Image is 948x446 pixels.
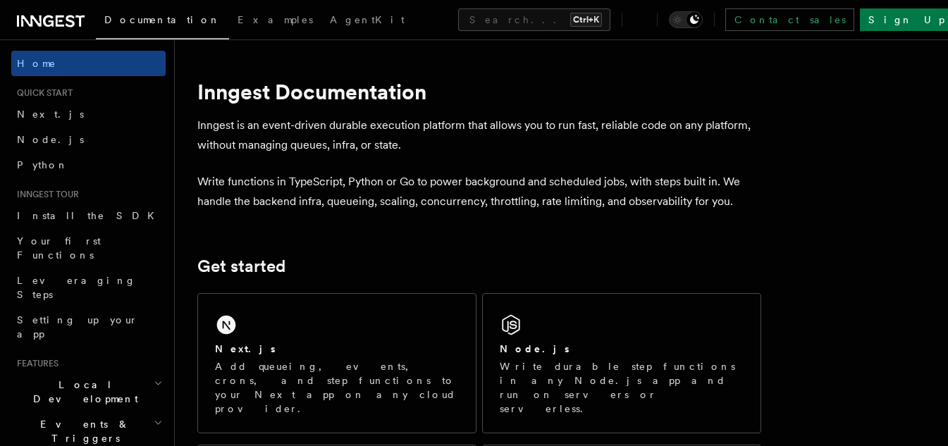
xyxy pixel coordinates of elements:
span: Leveraging Steps [17,275,136,300]
a: Home [11,51,166,76]
a: Next.jsAdd queueing, events, crons, and step functions to your Next app on any cloud provider. [197,293,476,433]
p: Write durable step functions in any Node.js app and run on servers or serverless. [500,359,744,416]
span: Events & Triggers [11,417,154,445]
a: Examples [229,4,321,38]
span: Documentation [104,14,221,25]
a: Setting up your app [11,307,166,347]
span: Setting up your app [17,314,138,340]
h2: Next.js [215,342,276,356]
p: Write functions in TypeScript, Python or Go to power background and scheduled jobs, with steps bu... [197,172,761,211]
span: Node.js [17,134,84,145]
span: Quick start [11,87,73,99]
span: Install the SDK [17,210,163,221]
a: Your first Functions [11,228,166,268]
a: Install the SDK [11,203,166,228]
a: Contact sales [725,8,854,31]
span: Your first Functions [17,235,101,261]
a: Get started [197,256,285,276]
span: Next.js [17,109,84,120]
span: AgentKit [330,14,405,25]
button: Local Development [11,372,166,411]
span: Python [17,159,68,171]
button: Toggle dark mode [669,11,703,28]
a: Node.jsWrite durable step functions in any Node.js app and run on servers or serverless. [482,293,761,433]
span: Examples [238,14,313,25]
button: Search...Ctrl+K [458,8,610,31]
span: Local Development [11,378,154,406]
span: Inngest tour [11,189,79,200]
a: Next.js [11,101,166,127]
a: Documentation [96,4,229,39]
span: Home [17,56,56,70]
p: Inngest is an event-driven durable execution platform that allows you to run fast, reliable code ... [197,116,761,155]
kbd: Ctrl+K [570,13,602,27]
a: Node.js [11,127,166,152]
h1: Inngest Documentation [197,79,761,104]
a: Leveraging Steps [11,268,166,307]
p: Add queueing, events, crons, and step functions to your Next app on any cloud provider. [215,359,459,416]
span: Features [11,358,59,369]
h2: Node.js [500,342,570,356]
a: Python [11,152,166,178]
a: AgentKit [321,4,413,38]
